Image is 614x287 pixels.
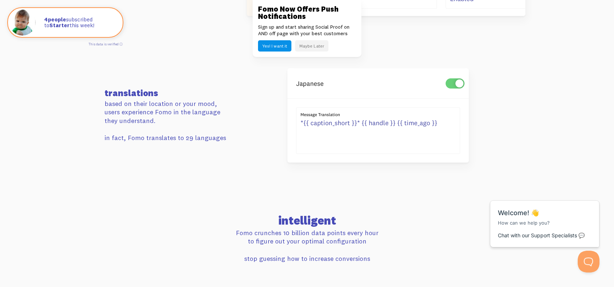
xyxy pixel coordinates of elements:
[295,40,328,52] button: Maybe Later
[258,40,291,52] button: Yes! I want it
[105,89,234,97] h3: translations
[287,68,469,163] img: translations-12b2400fbe00db40d5becaa7eb5650d2f71c2c095cdbbad1facccb28d358abf4.png
[105,254,509,263] p: stop guessing how to increase conversions
[105,134,234,142] p: in fact, Fomo translates to 29 languages
[487,183,603,251] iframe: Help Scout Beacon - Messages and Notifications
[105,99,234,125] p: based on their location or your mood, users experience Fomo in the language they understand.
[258,24,356,37] p: Sign up and start sharing Social Proof on AND off page with your best customers
[105,215,509,226] h2: intelligent
[89,42,123,46] a: This data is verified ⓘ
[258,5,356,20] h3: Fomo Now Offers Push Notifications
[105,229,509,246] p: Fomo crunches 10 billion data points every hour to figure out your optimal configuration
[578,251,599,272] iframe: Help Scout Beacon - Open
